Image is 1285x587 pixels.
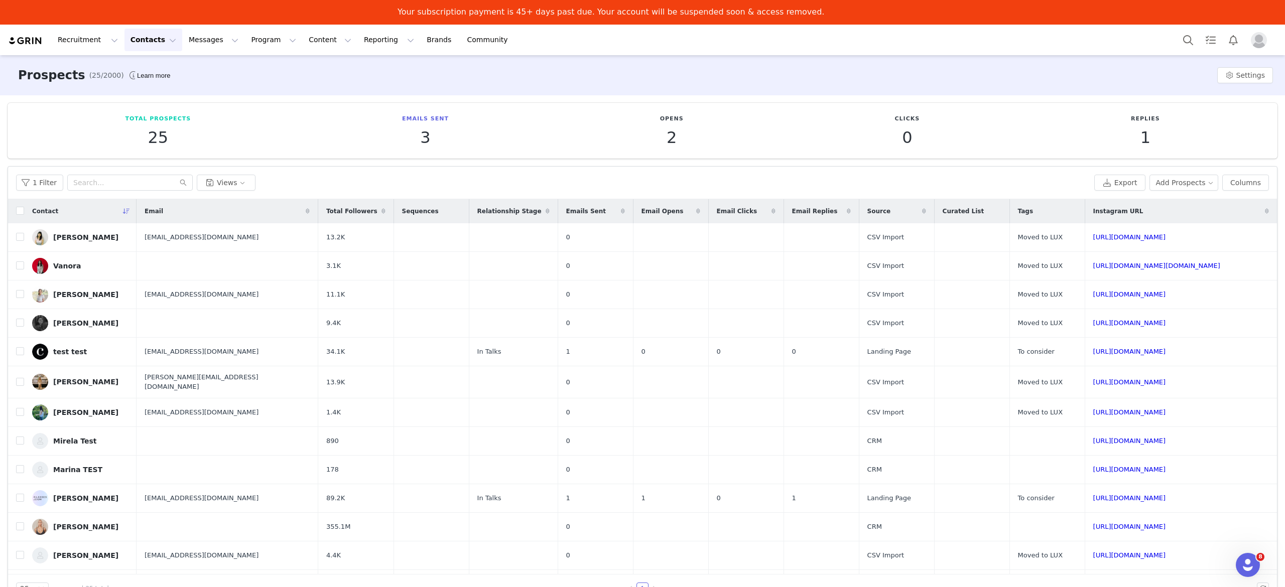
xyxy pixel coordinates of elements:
[402,115,449,123] p: Emails Sent
[53,290,118,299] div: [PERSON_NAME]
[326,407,341,417] span: 1.4K
[8,36,43,46] img: grin logo
[1093,290,1166,298] a: [URL][DOMAIN_NAME]
[867,377,905,387] span: CSV Import
[53,408,118,416] div: [PERSON_NAME]
[566,318,570,328] span: 0
[53,551,118,559] div: [PERSON_NAME]
[32,462,128,478] a: Marina TEST
[1018,550,1063,560] span: Moved to LUX
[326,465,339,475] span: 178
[53,523,118,531] div: [PERSON_NAME]
[1093,523,1166,530] a: [URL][DOMAIN_NAME]
[1093,466,1166,473] a: [URL][DOMAIN_NAME]
[641,347,646,357] span: 0
[135,71,172,81] div: Tooltip anchor
[32,547,48,563] img: d92864a3-b1a2-4205-8eaa-80994f5d41f1--s.jpg
[1018,289,1063,300] span: Moved to LUX
[867,436,882,446] span: CRM
[32,229,128,245] a: [PERSON_NAME]
[32,519,48,535] img: e79bb87e-2e0e-463b-99ce-50c69d7a3447--s.jpg
[1093,408,1166,416] a: [URL][DOMAIN_NAME]
[641,493,646,503] span: 1
[566,436,570,446] span: 0
[197,175,255,191] button: Views
[477,347,501,357] span: In Talks
[867,289,905,300] span: CSV Import
[53,348,87,356] div: test test
[1018,407,1063,417] span: Moved to LUX
[145,493,259,503] span: [EMAIL_ADDRESS][DOMAIN_NAME]
[1018,347,1055,357] span: To consider
[792,347,796,357] span: 0
[867,465,882,475] span: CRM
[32,462,48,478] img: 18308e27-4f14-4393-81d6-0be9e0df3e8b--s.jpg
[145,289,259,300] span: [EMAIL_ADDRESS][DOMAIN_NAME]
[477,493,501,503] span: In Talks
[326,232,345,242] span: 13.2K
[358,29,420,51] button: Reporting
[32,404,48,420] img: b03b6e25-fc2d-4982-b377-b368247e1e7d--s.jpg
[398,7,824,17] div: Your subscription payment is 45+ days past due. Your account will be suspended soon & access remo...
[16,175,63,191] button: 1 Filter
[1093,207,1143,216] span: Instagram URL
[792,493,796,503] span: 1
[53,494,118,502] div: [PERSON_NAME]
[566,377,570,387] span: 0
[717,347,721,357] span: 0
[1018,493,1055,503] span: To consider
[32,315,128,331] a: [PERSON_NAME]
[32,490,48,506] img: a14be9ff-d4f1-4035-bbba-ab1cd9fc6a11.jpg
[1222,175,1269,191] button: Columns
[867,207,891,216] span: Source
[1093,378,1166,386] a: [URL][DOMAIN_NAME]
[402,207,439,216] span: Sequences
[326,522,350,532] span: 355.1M
[1149,175,1219,191] button: Add Prospects
[1018,377,1063,387] span: Moved to LUX
[32,229,48,245] img: 5e70e3a2-c527-4200-ac3f-f82ad69cf7dd.jpg
[1093,233,1166,241] a: [URL][DOMAIN_NAME]
[53,233,118,241] div: [PERSON_NAME]
[1093,437,1166,445] a: [URL][DOMAIN_NAME]
[32,258,128,274] a: Vanora
[867,407,905,417] span: CSV Import
[477,207,542,216] span: Relationship Stage
[1131,115,1160,123] p: Replies
[32,374,128,390] a: [PERSON_NAME]
[124,29,182,51] button: Contacts
[145,407,259,417] span: [EMAIL_ADDRESS][DOMAIN_NAME]
[32,404,128,420] a: [PERSON_NAME]
[326,289,345,300] span: 11.1K
[145,550,259,560] span: [EMAIL_ADDRESS][DOMAIN_NAME]
[1094,175,1145,191] button: Export
[18,66,85,84] h3: Prospects
[32,207,58,216] span: Contact
[1251,32,1267,48] img: placeholder-profile.jpg
[32,519,128,535] a: [PERSON_NAME]
[895,115,920,123] p: Clicks
[717,493,721,503] span: 0
[67,175,193,191] input: Search...
[1093,348,1166,355] a: [URL][DOMAIN_NAME]
[660,128,684,146] p: 2
[566,232,570,242] span: 0
[326,436,339,446] span: 890
[326,550,341,560] span: 4.4K
[53,319,118,327] div: [PERSON_NAME]
[566,347,570,357] span: 1
[1093,262,1220,269] a: [URL][DOMAIN_NAME][DOMAIN_NAME]
[32,490,128,506] a: [PERSON_NAME]
[32,286,128,303] a: [PERSON_NAME]
[53,378,118,386] div: [PERSON_NAME]
[867,261,905,271] span: CSV Import
[32,433,48,449] img: ebc374ab-60e7-45a3-9817-2c88a7d3e6b3--s.jpg
[32,374,48,390] img: ff7a2bc1-3104-4bcb-a5b2-5313239bd057.jpg
[1093,494,1166,502] a: [URL][DOMAIN_NAME]
[867,522,882,532] span: CRM
[566,289,570,300] span: 0
[566,493,570,503] span: 1
[53,437,96,445] div: Mirela Test
[867,347,911,357] span: Landing Page
[32,433,128,449] a: Mirela Test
